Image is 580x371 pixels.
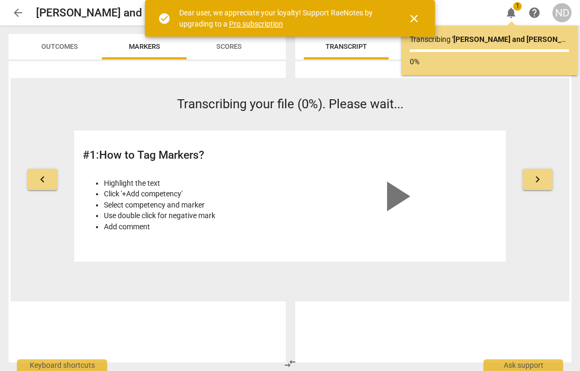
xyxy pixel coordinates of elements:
[229,20,283,28] a: Pro subscription
[525,3,544,22] a: Help
[129,42,160,50] span: Markers
[326,42,367,50] span: Transcript
[36,173,49,186] span: keyboard_arrow_left
[104,210,286,221] li: Use double click for negative mark
[284,357,296,370] span: compare_arrows
[104,178,286,189] li: Highlight the text
[104,221,286,232] li: Add comment
[41,42,78,50] span: Outcomes
[531,173,544,186] span: keyboard_arrow_right
[83,149,286,162] h2: # 1 : How to Tag Markers?
[410,34,569,45] p: Transcribing ...
[513,2,522,11] span: 1
[179,7,389,29] div: Dear user, we appreciate your loyalty! Support RaeNotes by upgrading to a
[36,6,230,20] h2: [PERSON_NAME] and [PERSON_NAME]
[401,6,427,31] button: Close
[12,6,24,19] span: arrow_back
[370,171,421,222] span: play_arrow
[528,6,541,19] span: help
[502,3,521,22] button: Notifications
[177,97,403,111] span: Transcribing your file (0%). Please wait...
[410,56,569,67] p: 0%
[158,12,171,25] span: check_circle
[17,359,107,371] div: Keyboard shortcuts
[505,6,517,19] span: notifications
[216,42,242,50] span: Scores
[104,200,286,211] li: Select competency and marker
[104,188,286,200] li: Click '+Add competency'
[552,3,572,22] button: ND
[484,359,563,371] div: Ask support
[408,12,420,25] span: close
